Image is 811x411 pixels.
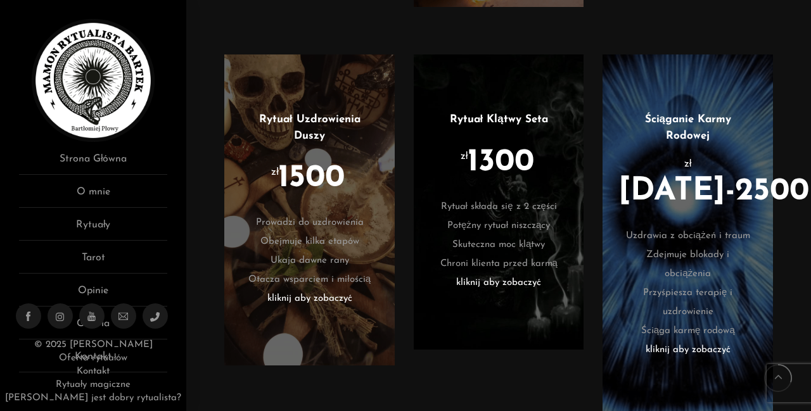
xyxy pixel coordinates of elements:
[5,393,181,403] a: [PERSON_NAME] jest dobry rytualista?
[450,114,548,125] a: Rytuał Klątwy Seta
[433,274,565,293] li: kliknij aby zobaczyć
[19,283,167,307] a: Opinie
[645,114,731,141] a: Ściąganie Karmy Rodowej
[618,176,809,208] span: [DATE]-2500
[622,227,754,246] li: Uzdrawia z obciążeń i traum
[56,380,131,389] a: Rytuały magiczne
[32,19,155,142] img: Rytualista Bartek
[19,217,167,241] a: Rytuały
[243,251,376,270] li: Ukaja dawne rany
[622,246,754,284] li: Zdejmuje blokady i obciążenia
[243,213,376,232] li: Prowadzi do uzdrowienia
[77,367,110,376] a: Kontakt
[433,217,565,236] li: Potężny rytuał niszczący
[19,151,167,175] a: Strona Główna
[243,270,376,289] li: Otacza wsparciem i miłością
[259,114,361,141] a: Rytuał Uzdrowienia Duszy
[243,289,376,308] li: kliknij aby zobaczyć
[19,250,167,274] a: Tarot
[278,163,345,194] span: 1500
[433,236,565,255] li: Skuteczna moc klątwy
[622,284,754,322] li: Przyśpiesza terapię i uzdrowienie
[433,198,565,217] li: Rytuał składa się z 2 części
[433,255,565,274] li: Chroni klienta przed karmą
[622,341,754,360] li: kliknij aby zobaczyć
[19,184,167,208] a: O mnie
[468,147,534,179] span: 1300
[622,322,754,341] li: Ściąga karmę rodową
[271,167,279,177] sup: zł
[59,353,127,363] a: Oferta rytuałów
[684,158,692,169] sup: zł
[243,232,376,251] li: Obejmuje kilka etapów
[461,151,468,161] sup: zł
